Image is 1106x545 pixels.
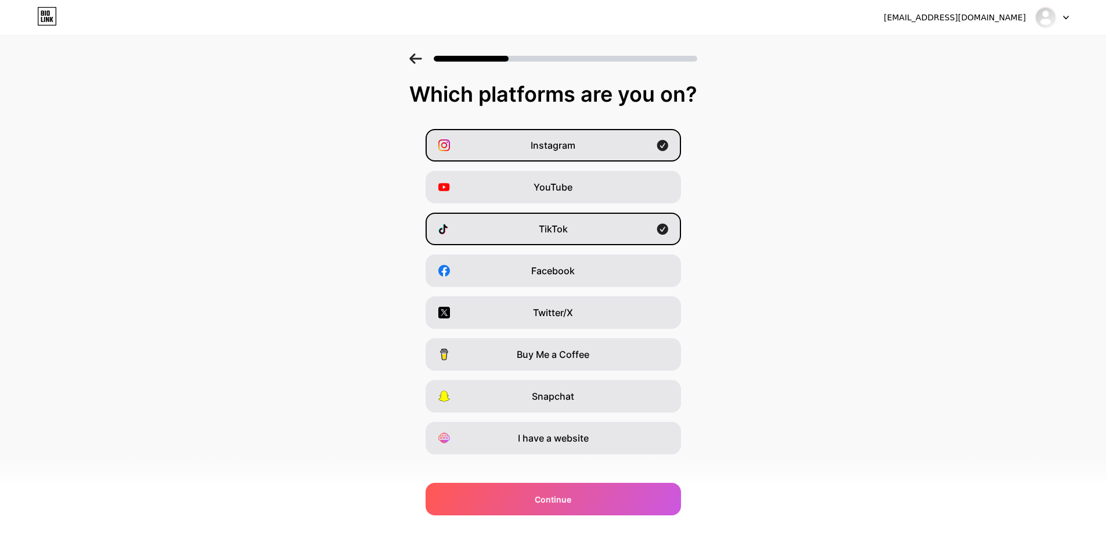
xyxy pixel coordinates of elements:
[531,264,575,278] span: Facebook
[539,222,568,236] span: TikTok
[534,180,572,194] span: YouTube
[517,347,589,361] span: Buy Me a Coffee
[1035,6,1057,28] img: luxevaletdetailing
[12,83,1094,106] div: Which platforms are you on?
[532,389,574,403] span: Snapchat
[531,138,575,152] span: Instagram
[535,493,571,505] span: Continue
[884,12,1026,24] div: [EMAIL_ADDRESS][DOMAIN_NAME]
[518,431,589,445] span: I have a website
[533,306,573,320] span: Twitter/X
